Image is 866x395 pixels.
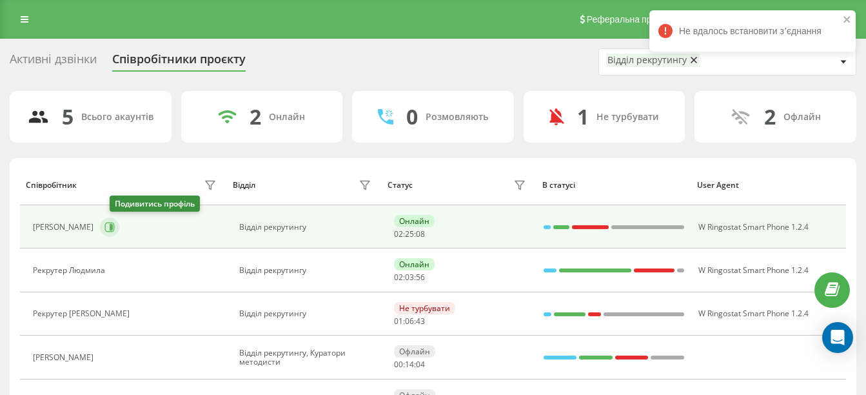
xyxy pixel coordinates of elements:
div: Онлайн [394,215,435,227]
div: Відділ [233,181,255,190]
div: 1 [577,105,589,129]
span: W Ringostat Smart Phone 1.2.4 [698,308,809,319]
div: Офлайн [783,112,821,123]
span: 06 [405,316,414,327]
div: Не турбувати [596,112,659,123]
span: 04 [416,359,425,370]
div: Онлайн [269,112,305,123]
span: 02 [394,272,403,283]
div: : : [394,317,425,326]
span: 03 [405,272,414,283]
div: Рекрутер [PERSON_NAME] [33,309,133,318]
div: [PERSON_NAME] [33,223,97,232]
div: : : [394,360,425,369]
div: User Agent [697,181,840,190]
div: Не турбувати [394,302,455,314]
span: W Ringostat Smart Phone 1.2.4 [698,221,809,232]
div: Відділ рекрутингу [239,309,374,318]
span: 01 [394,316,403,327]
span: 43 [416,316,425,327]
span: 00 [394,359,403,370]
div: Відділ рекрутингу [239,266,374,275]
div: Відділ рекрутингу [607,55,687,66]
button: close [843,14,852,26]
span: Реферальна програма [587,14,682,25]
div: Open Intercom Messenger [822,322,853,353]
div: Відділ рекрутингу, Куратори методисти [239,349,374,367]
span: 14 [405,359,414,370]
div: 5 [62,105,74,129]
div: [PERSON_NAME] [33,353,97,362]
span: 56 [416,272,425,283]
span: 08 [416,228,425,239]
span: 25 [405,228,414,239]
div: Не вдалось встановити зʼєднання [649,10,856,52]
div: Рекрутер Людмила [33,266,108,275]
div: Офлайн [394,345,435,358]
div: Всього акаунтів [81,112,153,123]
div: 2 [764,105,776,129]
div: Активні дзвінки [10,52,97,72]
div: Онлайн [394,258,435,270]
div: Співробітники проєкту [112,52,246,72]
div: : : [394,273,425,282]
div: Відділ рекрутингу [239,223,374,232]
span: 02 [394,228,403,239]
div: 0 [406,105,418,129]
div: В статусі [542,181,685,190]
div: Розмовляють [426,112,488,123]
span: W Ringostat Smart Phone 1.2.4 [698,265,809,276]
div: 2 [250,105,261,129]
div: : : [394,230,425,239]
div: Співробітник [26,181,77,190]
div: Статус [388,181,413,190]
div: Подивитись профіль [110,196,200,212]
